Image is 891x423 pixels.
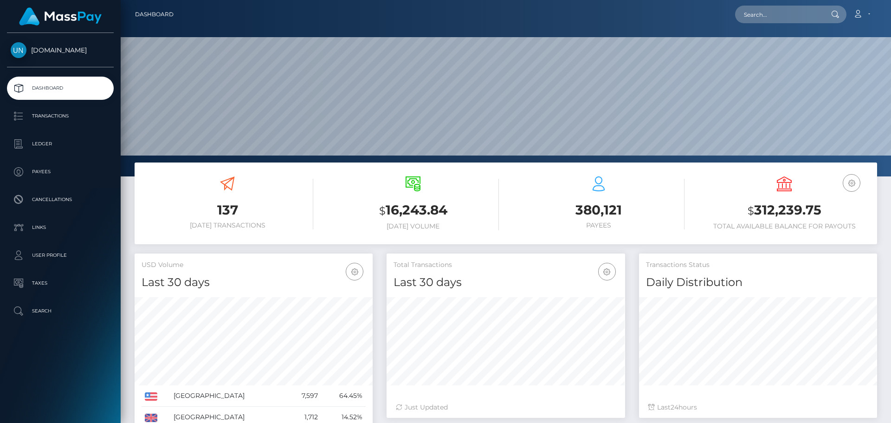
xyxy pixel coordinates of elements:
div: Just Updated [396,403,615,412]
p: Cancellations [11,193,110,207]
h3: 16,243.84 [327,201,499,220]
span: 24 [671,403,678,411]
a: Dashboard [7,77,114,100]
a: Payees [7,160,114,183]
img: US.png [145,392,157,401]
h6: [DATE] Volume [327,222,499,230]
a: Taxes [7,272,114,295]
img: MassPay Logo [19,7,102,26]
h4: Last 30 days [394,274,618,291]
a: Dashboard [135,5,174,24]
small: $ [379,204,386,217]
a: Transactions [7,104,114,128]
a: Search [7,299,114,323]
h5: Total Transactions [394,260,618,270]
h6: [DATE] Transactions [142,221,313,229]
div: Last hours [648,403,868,412]
td: 64.45% [321,385,366,407]
p: Transactions [11,109,110,123]
h6: Total Available Balance for Payouts [698,222,870,230]
h3: 312,239.75 [698,201,870,220]
p: User Profile [11,248,110,262]
h4: Last 30 days [142,274,366,291]
input: Search... [735,6,822,23]
img: GB.png [145,414,157,422]
p: Links [11,221,110,234]
a: User Profile [7,244,114,267]
a: Links [7,216,114,239]
p: Payees [11,165,110,179]
h5: Transactions Status [646,260,870,270]
p: Ledger [11,137,110,151]
img: Unlockt.me [11,42,26,58]
h3: 380,121 [513,201,684,219]
td: [GEOGRAPHIC_DATA] [170,385,287,407]
h6: Payees [513,221,684,229]
h3: 137 [142,201,313,219]
h4: Daily Distribution [646,274,870,291]
p: Dashboard [11,81,110,95]
p: Search [11,304,110,318]
a: Cancellations [7,188,114,211]
h5: USD Volume [142,260,366,270]
td: 7,597 [287,385,321,407]
span: [DOMAIN_NAME] [7,46,114,54]
p: Taxes [11,276,110,290]
a: Ledger [7,132,114,156]
small: $ [748,204,754,217]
